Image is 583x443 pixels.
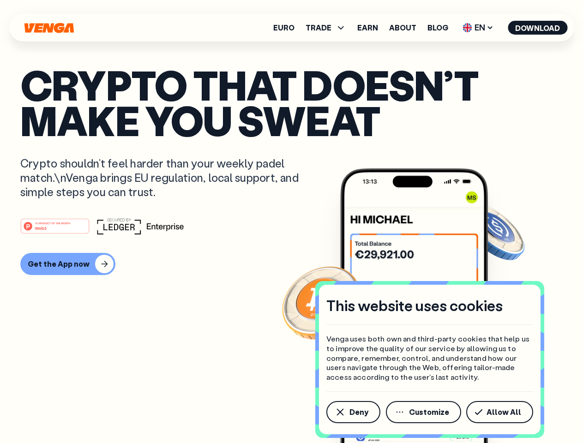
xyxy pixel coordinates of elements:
img: flag-uk [463,23,472,32]
button: Deny [326,401,380,423]
span: EN [459,20,497,35]
a: Get the App now [20,253,563,275]
button: Customize [386,401,461,423]
img: Bitcoin [280,261,363,344]
a: About [389,24,416,31]
a: Blog [427,24,448,31]
p: Crypto shouldn’t feel harder than your weekly padel match.\nVenga brings EU regulation, local sup... [20,156,312,199]
span: TRADE [306,24,331,31]
svg: Home [23,23,75,33]
p: Crypto that doesn’t make you sweat [20,67,563,138]
button: Get the App now [20,253,115,275]
tspan: #1 PRODUCT OF THE MONTH [35,221,70,224]
img: USDC coin [460,198,527,265]
h4: This website uses cookies [326,296,503,315]
a: Earn [357,24,378,31]
span: Deny [349,408,368,416]
span: TRADE [306,22,346,33]
tspan: Web3 [35,225,47,230]
span: Customize [409,408,449,416]
button: Allow All [466,401,533,423]
div: Get the App now [28,259,90,269]
a: #1 PRODUCT OF THE MONTHWeb3 [20,224,90,236]
span: Allow All [487,408,521,416]
button: Download [508,21,567,35]
a: Euro [273,24,295,31]
p: Venga uses both own and third-party cookies that help us to improve the quality of our service by... [326,334,533,382]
